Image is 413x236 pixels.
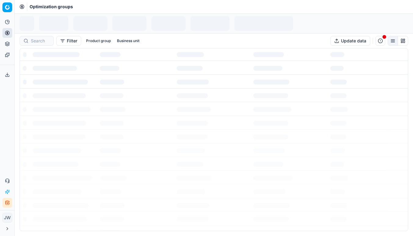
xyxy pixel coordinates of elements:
button: Product group [84,37,113,45]
span: JW [3,213,12,222]
button: JW [2,213,12,223]
input: Search [31,38,50,44]
button: Business unit [114,37,142,45]
button: Filter [56,36,81,46]
nav: breadcrumb [30,4,73,10]
button: Update data [330,36,370,46]
span: Optimization groups [30,4,73,10]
